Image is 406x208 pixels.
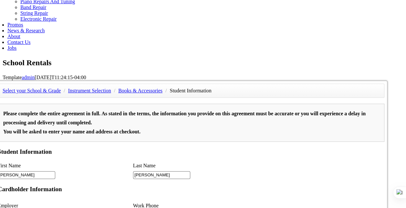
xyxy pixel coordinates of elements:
[3,75,22,80] span: Template
[7,39,31,45] a: Contact Us
[22,75,35,80] a: admin
[20,10,48,16] a: String Repair
[20,5,46,10] a: Band Repair
[184,2,230,8] select: Zoom
[7,34,20,39] a: About
[3,88,61,93] a: Select your School & Grade
[164,88,168,93] span: /
[7,28,45,33] a: News & Research
[35,75,86,80] span: [DATE]T11:24:15-04:00
[68,88,111,93] a: Instrument Selection
[54,1,71,8] input: Page
[7,22,23,27] a: Promos
[133,161,268,170] li: Last Name
[112,88,117,93] span: /
[7,45,16,51] a: Jobs
[20,16,57,22] a: Electronic Repair
[118,88,162,93] a: Books & Accessories
[62,88,67,93] span: /
[71,2,81,9] span: of 2
[170,86,211,95] li: Student Information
